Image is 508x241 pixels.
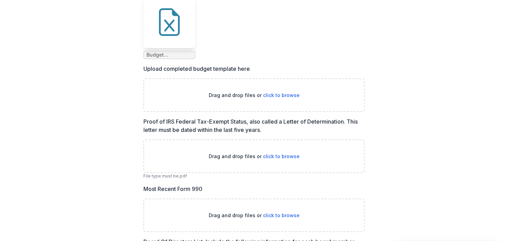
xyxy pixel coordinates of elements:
p: Upload completed budget template here [143,65,250,73]
p: File type must be .pdf [143,173,365,179]
p: Drag and drop files or [209,153,300,160]
p: Proof of IRS Federal Tax-Exempt Status, also called a Letter of Determination. This letter must b... [143,117,360,134]
p: Drag and drop files or [209,91,300,99]
p: Drag and drop files or [209,212,300,219]
span: click to browse [263,92,300,98]
span: click to browse [263,153,300,159]
span: click to browse [263,212,300,218]
p: Most Recent Form 990 [143,185,203,193]
span: Budget Template.xlsx [147,52,192,58]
